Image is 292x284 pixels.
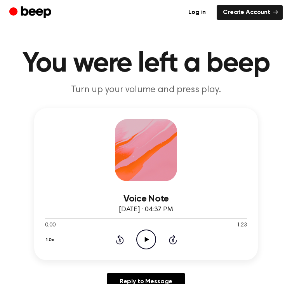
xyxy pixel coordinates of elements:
span: 0:00 [45,221,55,230]
p: Turn up your volume and press play. [9,84,283,96]
a: Beep [9,5,53,20]
a: Create Account [217,5,283,20]
h3: Voice Note [45,194,247,204]
h1: You were left a beep [9,50,283,78]
button: 1.0x [45,233,57,247]
span: 1:23 [237,221,247,230]
a: Log in [182,5,212,20]
span: [DATE] · 04:37 PM [119,206,173,213]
